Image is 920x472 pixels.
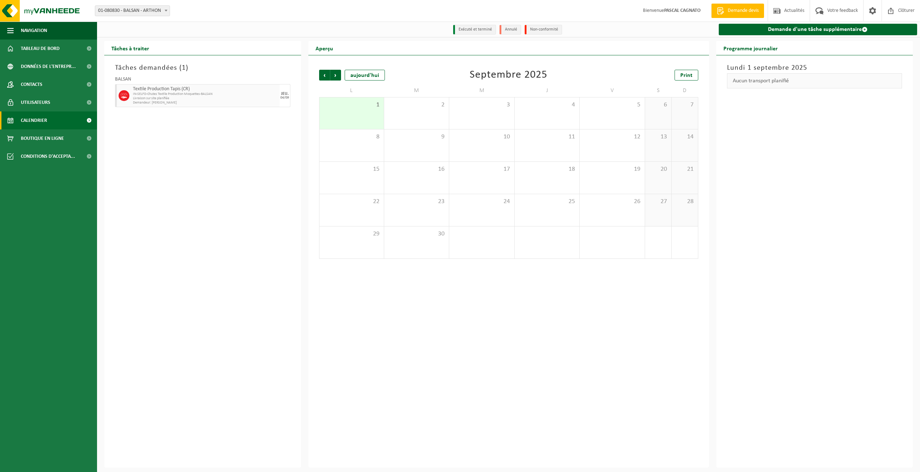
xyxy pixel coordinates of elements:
[308,41,340,55] h2: Aperçu
[133,86,278,92] span: Textile Production Tapis (CR)
[323,230,380,238] span: 29
[95,5,170,16] span: 01-080830 - BALSAN - ARTHON
[672,84,698,97] td: D
[453,101,510,109] span: 3
[675,70,698,81] a: Print
[21,40,60,58] span: Tableau de bord
[388,165,445,173] span: 16
[388,198,445,206] span: 23
[182,64,186,72] span: 1
[21,58,76,75] span: Données de l'entrepr...
[470,70,547,81] div: Septembre 2025
[675,165,694,173] span: 21
[345,70,385,81] div: aujourd'hui
[323,133,380,141] span: 8
[21,22,47,40] span: Navigation
[388,230,445,238] span: 30
[21,93,50,111] span: Utilisateurs
[727,63,902,73] h3: Lundi 1 septembre 2025
[649,101,668,109] span: 6
[583,165,641,173] span: 19
[323,198,380,206] span: 22
[453,25,496,35] li: Exécuté et terminé
[518,101,576,109] span: 4
[388,133,445,141] span: 9
[133,96,278,101] span: Livraison sur site planifiée
[95,6,170,16] span: 01-080830 - BALSAN - ARTHON
[675,133,694,141] span: 14
[518,133,576,141] span: 11
[583,101,641,109] span: 5
[384,84,449,97] td: M
[500,25,521,35] li: Annulé
[649,165,668,173] span: 20
[115,63,290,73] h3: Tâches demandées ( )
[330,70,341,81] span: Suivant
[323,165,380,173] span: 15
[583,198,641,206] span: 26
[133,92,278,96] span: IN-SELFD-Chutes Textile Production Moquettes-BALSAN
[711,4,764,18] a: Demande devis
[21,75,42,93] span: Contacts
[21,111,47,129] span: Calendrier
[727,73,902,88] div: Aucun transport planifié
[716,41,785,55] h2: Programme journalier
[133,101,278,105] span: Demandeur: [PERSON_NAME]
[583,133,641,141] span: 12
[649,198,668,206] span: 27
[449,84,514,97] td: M
[104,41,156,55] h2: Tâches à traiter
[680,73,693,78] span: Print
[675,101,694,109] span: 7
[675,198,694,206] span: 28
[280,96,289,100] div: 04/09
[649,133,668,141] span: 13
[664,8,700,13] strong: PASCAL CAGNATO
[115,77,290,84] div: BALSAN
[645,84,672,97] td: S
[21,129,64,147] span: Boutique en ligne
[323,101,380,109] span: 1
[719,24,917,35] a: Demande d'une tâche supplémentaire
[518,198,576,206] span: 25
[281,92,289,96] div: JEU.
[525,25,562,35] li: Non-conformité
[453,133,510,141] span: 10
[453,165,510,173] span: 17
[515,84,580,97] td: J
[21,147,75,165] span: Conditions d'accepta...
[580,84,645,97] td: V
[388,101,445,109] span: 2
[453,198,510,206] span: 24
[319,70,330,81] span: Précédent
[726,7,760,14] span: Demande devis
[518,165,576,173] span: 18
[319,84,384,97] td: L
